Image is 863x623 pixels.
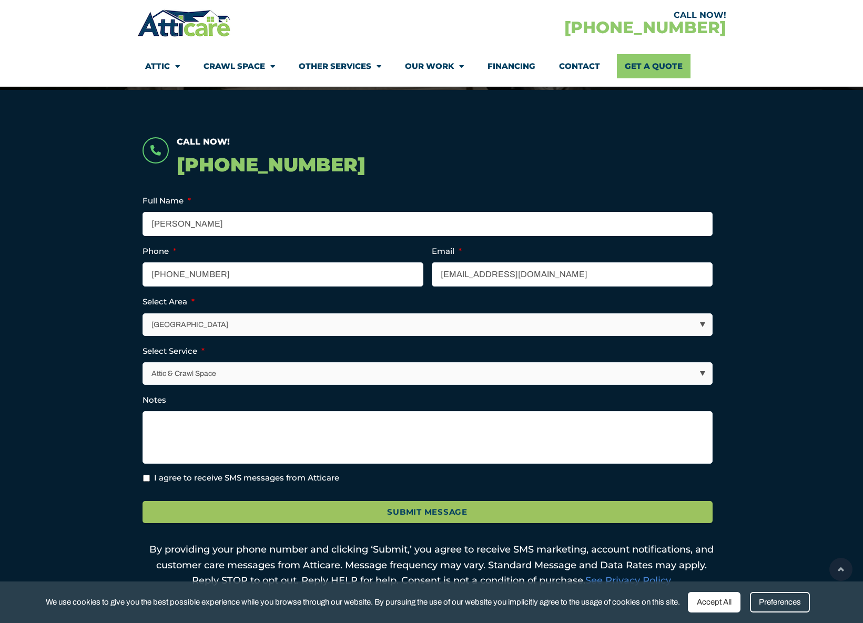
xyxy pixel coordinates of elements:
[154,472,339,484] label: I agree to receive SMS messages from Atticare
[145,54,180,78] a: Attic
[46,596,680,609] span: We use cookies to give you the best possible experience while you browse through our website. By ...
[143,196,191,206] label: Full Name
[143,501,713,524] input: Submit Message
[143,346,205,356] label: Select Service
[617,54,691,78] a: Get A Quote
[145,54,718,78] nav: Menu
[688,592,740,612] div: Accept All
[177,137,230,147] span: Call Now!
[488,54,535,78] a: Financing
[143,395,166,405] label: Notes
[750,592,810,612] div: Preferences
[559,54,600,78] a: Contact
[143,246,176,257] label: Phone
[585,575,671,586] a: See Privacy Policy
[143,542,721,589] p: By providing your phone number and clicking ‘Submit,’ you agree to receive SMS marketing, account...
[432,246,462,257] label: Email
[299,54,381,78] a: Other Services
[432,11,726,19] div: CALL NOW!
[204,54,275,78] a: Crawl Space
[405,54,464,78] a: Our Work
[143,297,195,307] label: Select Area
